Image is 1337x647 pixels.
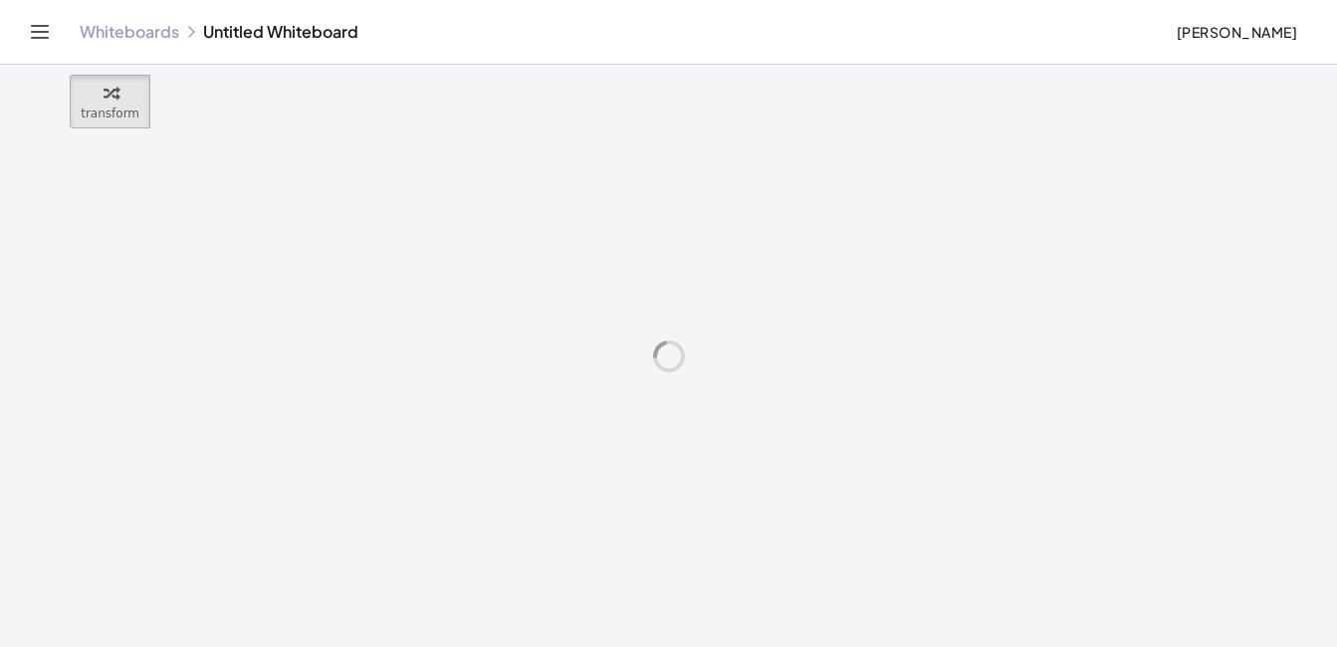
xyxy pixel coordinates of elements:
[1176,23,1297,41] span: [PERSON_NAME]
[1160,14,1313,50] button: [PERSON_NAME]
[81,107,139,120] span: transform
[80,22,179,42] a: Whiteboards
[24,16,56,48] button: Toggle navigation
[70,75,150,128] button: transform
